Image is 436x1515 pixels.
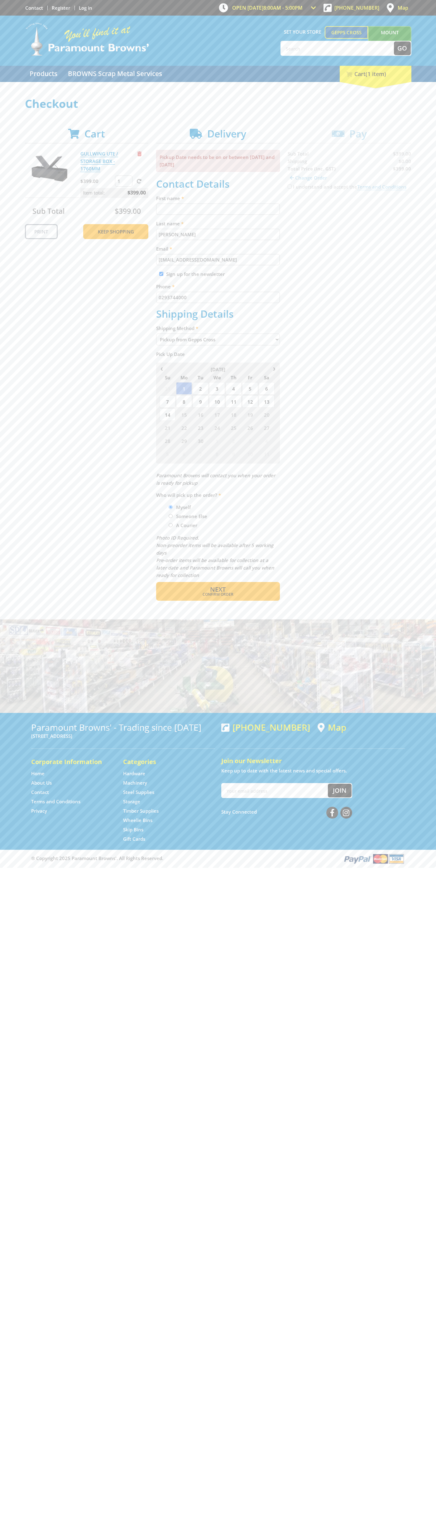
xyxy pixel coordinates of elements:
span: 11 [226,395,242,408]
span: 4 [259,435,275,447]
label: Sign up for the newsletter [166,271,225,277]
span: 8:00am - 5:00pm [263,4,303,11]
button: Next Confirm order [156,582,280,601]
span: Su [160,373,175,382]
span: 20 [259,408,275,421]
a: Go to the Hardware page [123,770,145,777]
a: Go to the Storage page [123,798,140,805]
h2: Shipping Details [156,308,280,320]
h3: Paramount Browns' - Trading since [DATE] [31,722,215,732]
span: 5 [160,448,175,460]
h2: Contact Details [156,178,280,190]
button: Go [394,41,411,55]
span: 8 [176,395,192,408]
span: [DATE] [211,366,225,373]
label: Pick Up Date [156,350,280,358]
span: 24 [209,421,225,434]
input: Your email address [222,784,328,797]
span: Fr [242,373,258,382]
span: 1 [209,435,225,447]
span: $399.00 [115,206,141,216]
label: Someone Else [174,511,209,522]
span: Next [210,585,226,594]
a: View a map of Gepps Cross location [318,722,346,733]
a: Go to the Contact page [25,5,43,11]
div: ® Copyright 2025 Paramount Browns'. All Rights Reserved. [25,853,411,864]
a: Go to the Timber Supplies page [123,808,159,814]
input: Please enter your telephone number. [156,292,280,303]
h5: Corporate Information [31,757,111,766]
span: 3 [209,382,225,395]
a: Go to the registration page [52,5,70,11]
span: 29 [176,435,192,447]
span: 1 [176,382,192,395]
input: Please enter your email address. [156,254,280,265]
span: 23 [193,421,208,434]
a: Go to the Gift Cards page [123,836,145,842]
p: $399.00 [80,177,114,185]
a: Go to the Privacy page [31,808,47,814]
span: 10 [242,448,258,460]
span: 6 [259,382,275,395]
span: 3 [242,435,258,447]
a: Keep Shopping [83,224,148,239]
input: Please enter your last name. [156,229,280,240]
input: Please select who will pick up the order. [169,505,173,509]
a: Mount [PERSON_NAME] [368,26,411,50]
p: Item total: [80,188,148,197]
img: GULLWING UTE / STORAGE BOX - 1760MM [31,150,68,187]
span: 4 [226,382,242,395]
span: 7 [193,448,208,460]
span: $399.00 [127,188,146,197]
em: Photo ID Required. Non-preorder items will be available after 5 working days Pre-order items will... [156,535,274,578]
span: 27 [259,421,275,434]
h1: Checkout [25,98,411,110]
div: Cart [340,66,411,82]
a: Remove from cart [137,151,141,157]
span: 22 [176,421,192,434]
input: Please select who will pick up the order. [169,514,173,518]
label: Shipping Method [156,325,280,332]
span: 2 [226,435,242,447]
label: Phone [156,283,280,290]
span: Tu [193,373,208,382]
span: 9 [193,395,208,408]
span: 9 [226,448,242,460]
a: Go to the Wheelie Bins page [123,817,152,824]
a: Go to the Terms and Conditions page [31,798,80,805]
span: 28 [160,435,175,447]
span: 25 [226,421,242,434]
input: Please select who will pick up the order. [169,523,173,527]
p: [STREET_ADDRESS] [31,732,215,740]
div: [PHONE_NUMBER] [221,722,310,732]
a: Go to the Contact page [31,789,49,796]
span: Th [226,373,242,382]
label: Who will pick up the order? [156,491,280,499]
span: 10 [209,395,225,408]
span: 15 [176,408,192,421]
span: Mo [176,373,192,382]
img: PayPal, Mastercard, Visa accepted [343,853,405,864]
span: 5 [242,382,258,395]
select: Please select a shipping method. [156,334,280,345]
h5: Join our Newsletter [221,757,405,765]
p: Pickup Date needs to be on or between [DATE] and [DATE] [156,150,280,172]
span: Sub Total [32,206,65,216]
a: Go to the About Us page [31,780,52,786]
label: Last name [156,220,280,227]
span: 7 [160,395,175,408]
input: Search [281,41,394,55]
span: 11 [259,448,275,460]
span: OPEN [DATE] [232,4,303,11]
span: 17 [209,408,225,421]
span: Confirm order [170,593,266,596]
label: Myself [174,502,193,512]
span: 12 [242,395,258,408]
a: Go to the Home page [31,770,45,777]
a: Go to the BROWNS Scrap Metal Services page [63,66,167,82]
span: (1 item) [366,70,386,78]
span: 26 [242,421,258,434]
span: 19 [242,408,258,421]
span: Sa [259,373,275,382]
a: Go to the Products page [25,66,62,82]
